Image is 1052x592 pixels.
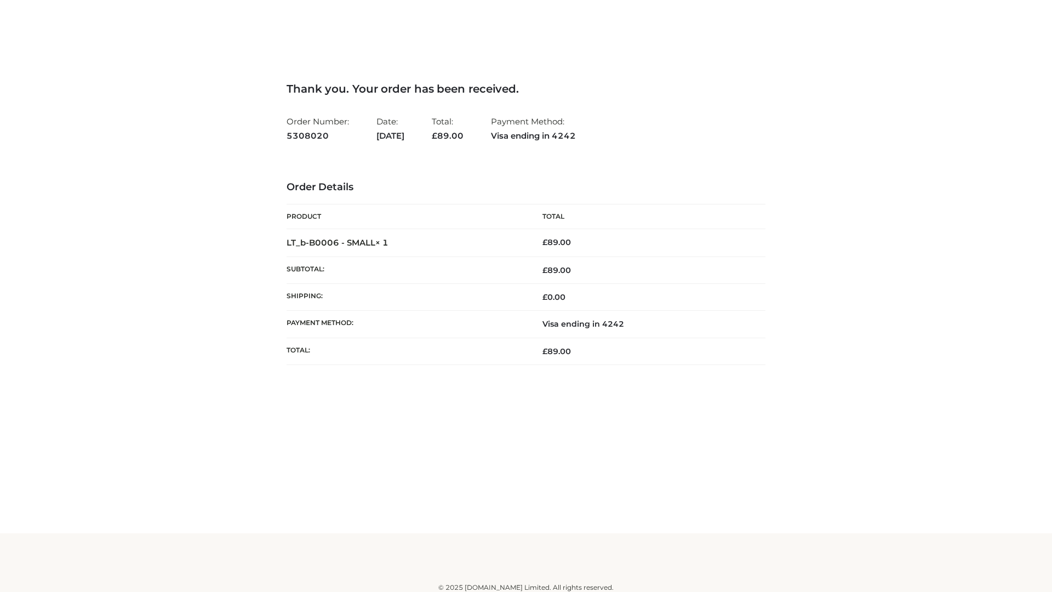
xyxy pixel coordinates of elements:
th: Subtotal: [287,257,526,283]
h3: Thank you. Your order has been received. [287,82,765,95]
th: Payment method: [287,311,526,338]
li: Order Number: [287,112,349,145]
span: £ [542,346,547,356]
strong: Visa ending in 4242 [491,129,576,143]
span: £ [542,265,547,275]
span: 89.00 [542,346,571,356]
span: 89.00 [542,265,571,275]
strong: LT_b-B0006 - SMALL [287,237,388,248]
th: Product [287,204,526,229]
th: Shipping: [287,284,526,311]
strong: × 1 [375,237,388,248]
strong: 5308020 [287,129,349,143]
span: £ [542,292,547,302]
th: Total: [287,338,526,365]
th: Total [526,204,765,229]
td: Visa ending in 4242 [526,311,765,338]
bdi: 0.00 [542,292,565,302]
span: £ [432,130,437,141]
li: Date: [376,112,404,145]
span: 89.00 [432,130,464,141]
strong: [DATE] [376,129,404,143]
span: £ [542,237,547,247]
bdi: 89.00 [542,237,571,247]
li: Total: [432,112,464,145]
h3: Order Details [287,181,765,193]
li: Payment Method: [491,112,576,145]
